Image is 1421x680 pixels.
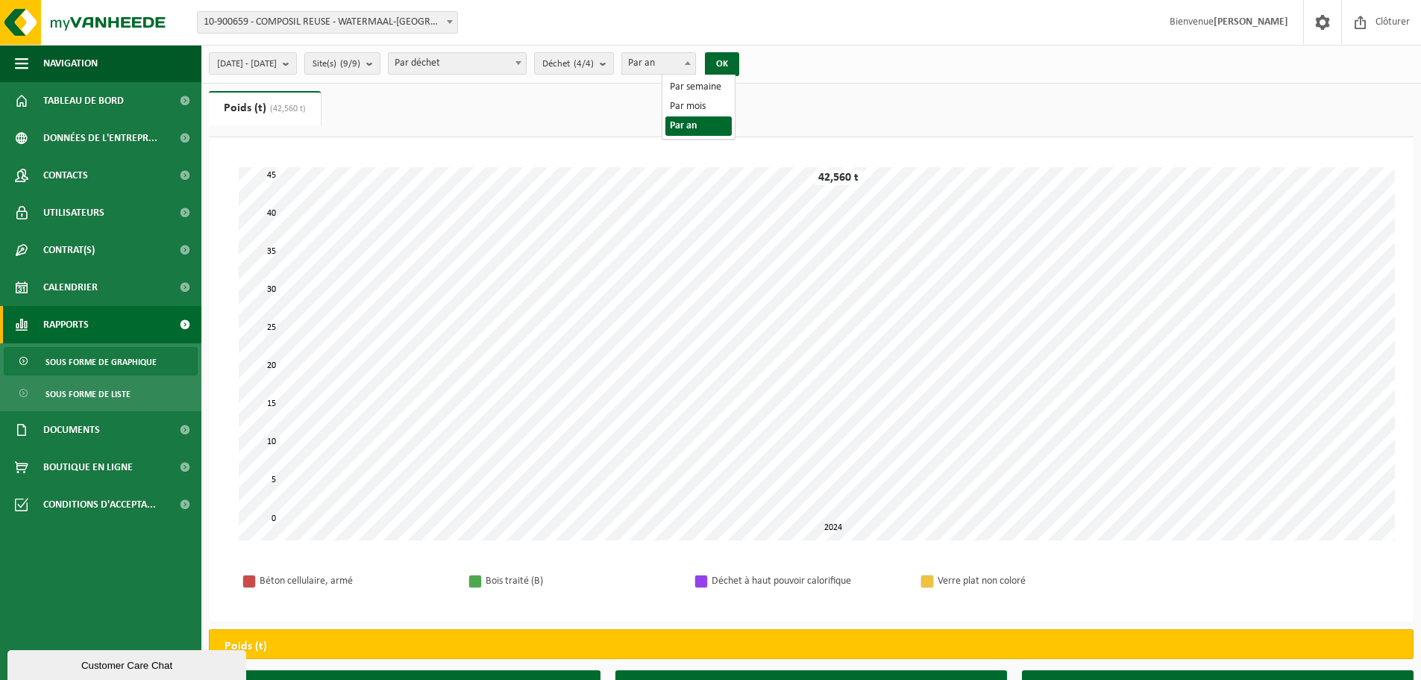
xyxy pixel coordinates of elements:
span: Site(s) [313,53,360,75]
count: (9/9) [340,59,360,69]
span: Données de l'entrepr... [43,119,157,157]
button: Déchet(4/4) [534,52,614,75]
span: Par an [622,53,695,74]
div: Déchet à haut pouvoir calorifique [712,572,906,590]
span: Par déchet [388,52,527,75]
span: Par déchet [389,53,526,74]
span: Utilisateurs [43,194,104,231]
span: (42,560 t) [266,105,306,113]
button: [DATE] - [DATE] [209,52,297,75]
span: Par an [621,52,696,75]
strong: [PERSON_NAME] [1214,16,1288,28]
button: OK [705,52,739,76]
a: Poids (t) [209,91,321,125]
li: Par semaine [665,78,733,97]
span: Tableau de bord [43,82,124,119]
span: Boutique en ligne [43,449,133,486]
span: Sous forme de graphique [46,348,157,376]
iframe: chat widget [7,647,249,680]
span: Documents [43,411,100,449]
span: Contacts [43,157,88,194]
li: Par an [665,116,733,136]
span: 10-900659 - COMPOSIL REUSE - WATERMAAL-BOSVOORDE [198,12,457,33]
button: Site(s)(9/9) [304,52,380,75]
div: Verre plat non coloré [938,572,1132,590]
span: Calendrier [43,269,98,306]
span: Navigation [43,45,98,82]
span: [DATE] - [DATE] [217,53,277,75]
div: Bois traité (B) [486,572,680,590]
a: Sous forme de liste [4,379,198,408]
div: Béton cellulaire, armé [260,572,454,590]
span: Contrat(s) [43,231,95,269]
span: 10-900659 - COMPOSIL REUSE - WATERMAAL-BOSVOORDE [197,11,458,34]
count: (4/4) [574,59,594,69]
h2: Poids (t) [210,630,282,663]
span: Conditions d'accepta... [43,486,156,523]
span: Rapports [43,306,89,343]
li: Par mois [665,97,733,116]
span: Sous forme de liste [46,380,131,408]
a: Sous forme de graphique [4,347,198,375]
span: Déchet [542,53,594,75]
div: 42,560 t [815,170,862,185]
